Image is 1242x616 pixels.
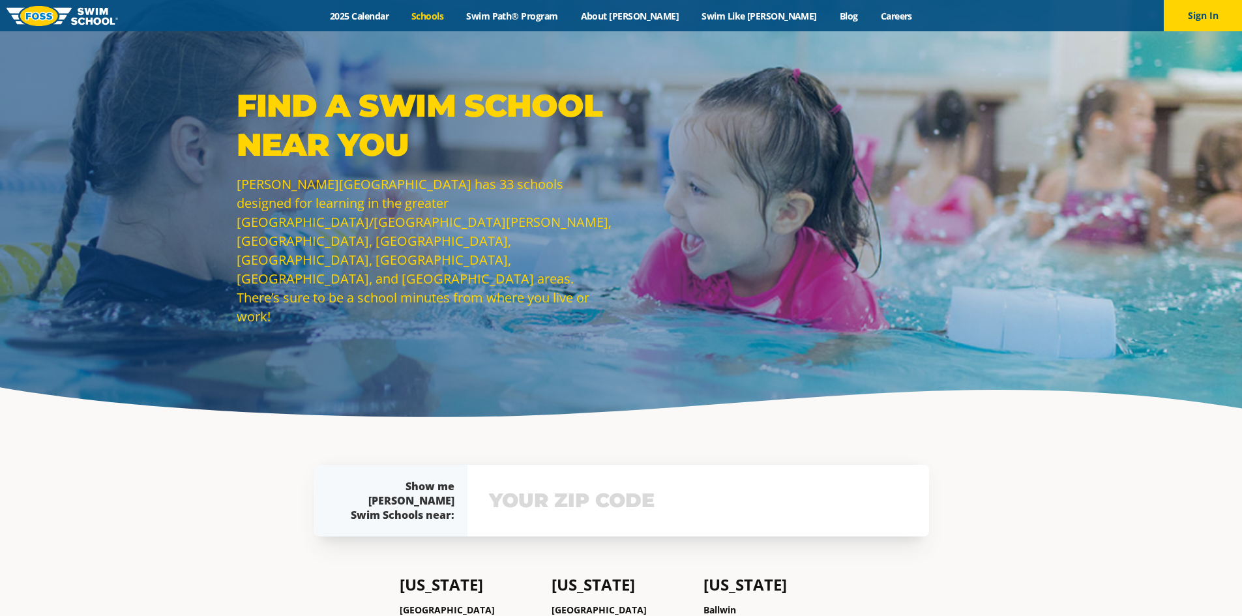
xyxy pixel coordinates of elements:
[7,6,118,26] img: FOSS Swim School Logo
[552,604,647,616] a: [GEOGRAPHIC_DATA]
[552,576,690,594] h4: [US_STATE]
[319,10,400,22] a: 2025 Calendar
[400,10,455,22] a: Schools
[703,576,842,594] h4: [US_STATE]
[237,86,615,164] p: Find a Swim School Near You
[869,10,923,22] a: Careers
[703,604,736,616] a: Ballwin
[237,175,615,326] p: [PERSON_NAME][GEOGRAPHIC_DATA] has 33 schools designed for learning in the greater [GEOGRAPHIC_DA...
[455,10,569,22] a: Swim Path® Program
[690,10,829,22] a: Swim Like [PERSON_NAME]
[569,10,690,22] a: About [PERSON_NAME]
[486,482,911,520] input: YOUR ZIP CODE
[340,479,454,522] div: Show me [PERSON_NAME] Swim Schools near:
[828,10,869,22] a: Blog
[400,604,495,616] a: [GEOGRAPHIC_DATA]
[400,576,539,594] h4: [US_STATE]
